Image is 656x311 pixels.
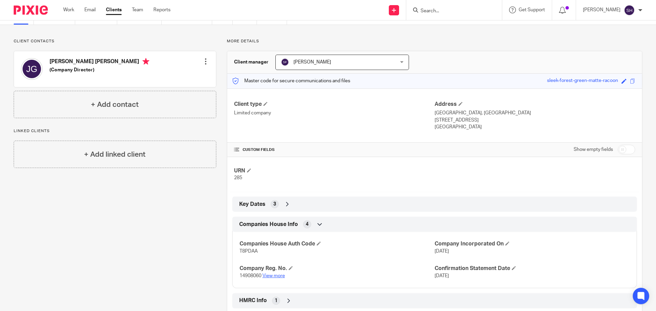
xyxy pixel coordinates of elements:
img: Pixie [14,5,48,15]
span: T8PDAA [240,249,258,254]
a: Work [63,6,74,13]
i: Primary [142,58,149,65]
a: Reports [153,6,170,13]
span: [DATE] [435,249,449,254]
h4: Address [435,101,635,108]
span: HMRC Info [239,297,267,304]
h4: [PERSON_NAME] [PERSON_NAME] [50,58,149,67]
span: 3 [273,201,276,208]
a: Email [84,6,96,13]
img: svg%3E [624,5,635,16]
p: Linked clients [14,128,216,134]
a: View more [262,273,285,278]
p: Limited company [234,110,435,116]
span: [PERSON_NAME] [293,60,331,65]
p: [PERSON_NAME] [583,6,620,13]
p: [GEOGRAPHIC_DATA] [435,124,635,130]
p: Master code for secure communications and files [232,77,350,84]
div: sleek-forest-green-matte-racoon [547,77,618,85]
p: More details [227,39,642,44]
h4: + Add contact [91,99,139,110]
input: Search [420,8,481,14]
img: svg%3E [281,58,289,66]
span: 1 [275,297,277,304]
span: Companies House Info [239,221,298,228]
h4: Company Reg. No. [240,265,435,272]
p: Client contacts [14,39,216,44]
p: [GEOGRAPHIC_DATA], [GEOGRAPHIC_DATA] [435,110,635,116]
h4: Confirmation Statement Date [435,265,630,272]
span: Key Dates [239,201,265,208]
span: 285 [234,175,242,180]
h4: URN [234,167,435,174]
h4: Client type [234,101,435,108]
h3: Client manager [234,59,269,66]
a: Clients [106,6,122,13]
h4: Companies House Auth Code [240,240,435,248]
h4: + Add linked client [84,149,146,160]
span: 4 [306,221,309,228]
span: [DATE] [435,273,449,278]
h4: CUSTOM FIELDS [234,147,435,153]
h5: (Company Director) [50,67,149,73]
a: Team [132,6,143,13]
img: svg%3E [21,58,43,80]
p: [STREET_ADDRESS] [435,117,635,124]
label: Show empty fields [574,146,613,153]
span: Get Support [519,8,545,12]
h4: Company Incorporated On [435,240,630,248]
span: 14908060 [240,273,261,278]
